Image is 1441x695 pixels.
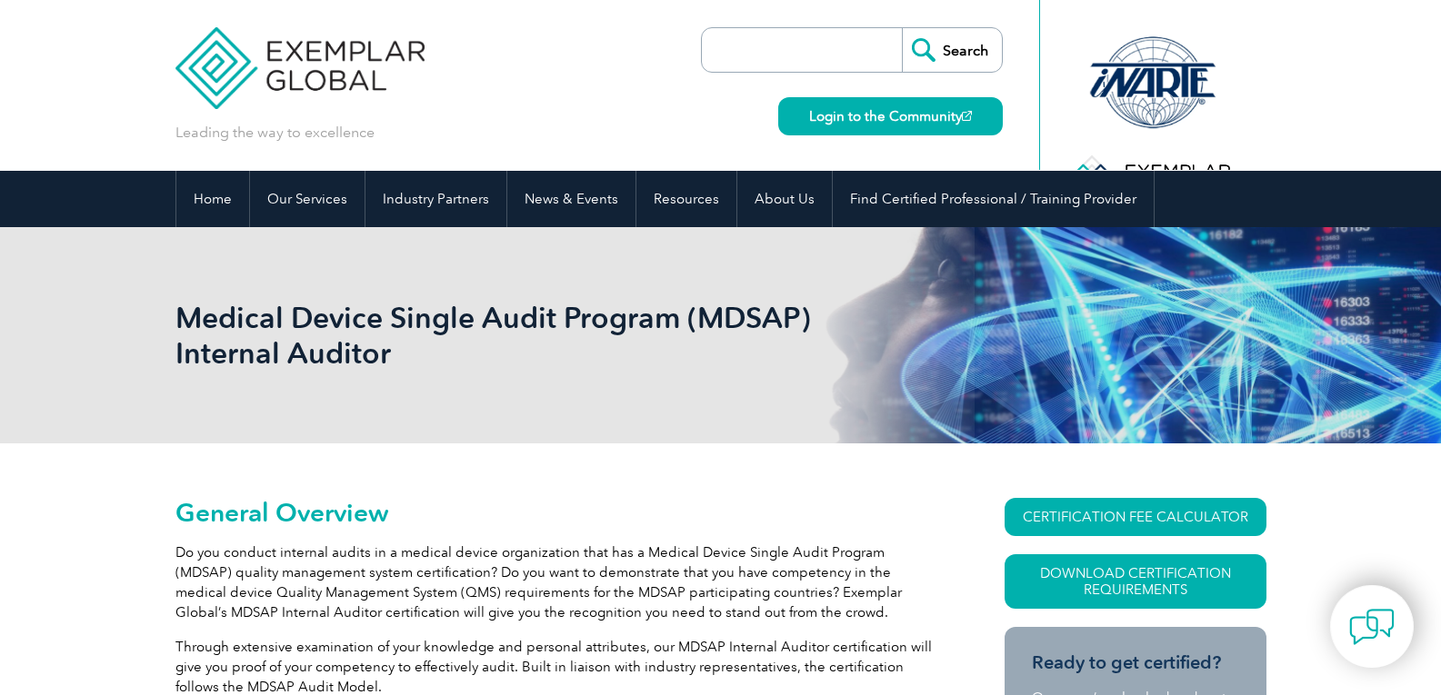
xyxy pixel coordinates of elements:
[962,111,972,121] img: open_square.png
[175,542,939,622] p: Do you conduct internal audits in a medical device organization that has a Medical Device Single ...
[737,171,832,227] a: About Us
[175,498,939,527] h2: General Overview
[1032,651,1239,674] h3: Ready to get certified?
[778,97,1003,135] a: Login to the Community
[365,171,506,227] a: Industry Partners
[176,171,249,227] a: Home
[507,171,635,227] a: News & Events
[1349,604,1395,650] img: contact-chat.png
[902,28,1002,72] input: Search
[833,171,1154,227] a: Find Certified Professional / Training Provider
[1005,498,1266,536] a: CERTIFICATION FEE CALCULATOR
[175,300,874,371] h1: Medical Device Single Audit Program (MDSAP) Internal Auditor
[250,171,365,227] a: Our Services
[1005,554,1266,609] a: Download Certification Requirements
[175,123,375,143] p: Leading the way to excellence
[636,171,736,227] a: Resources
